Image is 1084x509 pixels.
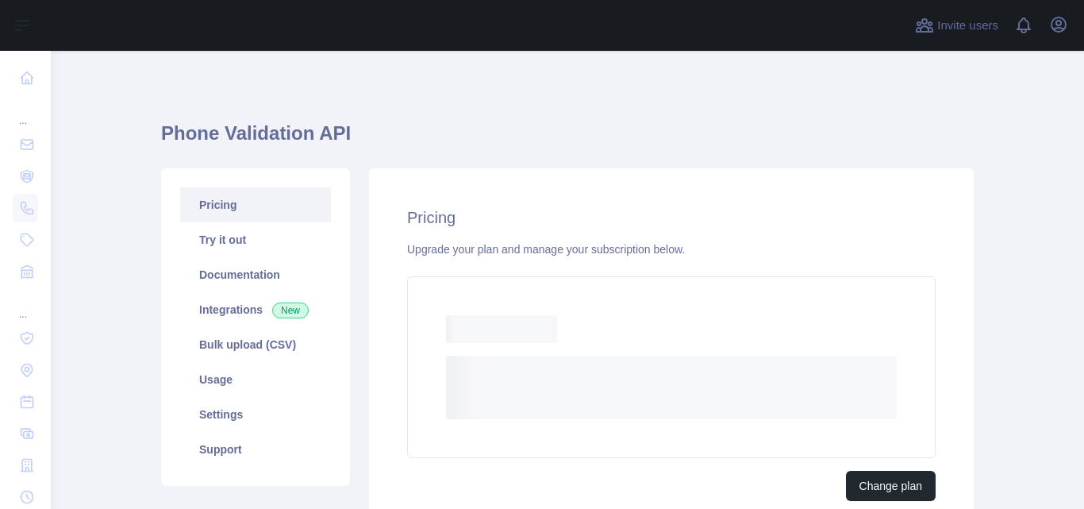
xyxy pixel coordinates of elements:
h1: Phone Validation API [161,121,974,159]
div: ... [13,289,38,321]
div: Upgrade your plan and manage your subscription below. [407,241,936,257]
button: Change plan [846,471,936,501]
a: Pricing [180,187,331,222]
a: Documentation [180,257,331,292]
h2: Pricing [407,206,936,229]
a: Usage [180,362,331,397]
div: ... [13,95,38,127]
span: Invite users [937,17,998,35]
a: Settings [180,397,331,432]
span: New [272,303,309,318]
a: Support [180,432,331,467]
a: Integrations New [180,292,331,327]
button: Invite users [912,13,1001,38]
a: Try it out [180,222,331,257]
a: Bulk upload (CSV) [180,327,331,362]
